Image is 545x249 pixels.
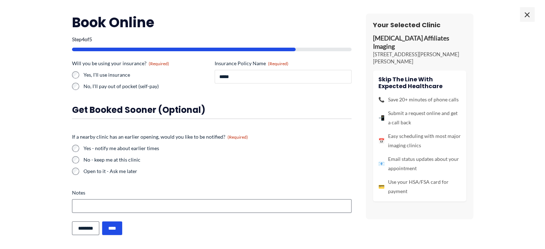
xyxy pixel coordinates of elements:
[378,182,384,191] span: 💳
[83,71,209,78] label: Yes, I'll use insurance
[378,154,461,173] li: Email status updates about your appointment
[378,109,461,127] li: Submit a request online and get a call back
[373,21,466,29] h3: Your Selected Clinic
[72,37,352,42] p: Step of
[72,133,248,140] legend: If a nearby clinic has an earlier opening, would you like to be notified?
[72,104,352,115] h3: Get booked sooner (optional)
[378,131,461,150] li: Easy scheduling with most major imaging clinics
[378,113,384,123] span: 📲
[373,51,466,65] p: [STREET_ADDRESS][PERSON_NAME][PERSON_NAME]
[215,60,352,67] label: Insurance Policy Name
[149,61,169,66] span: (Required)
[83,83,209,90] label: No, I'll pay out of pocket (self-pay)
[89,36,92,42] span: 5
[83,145,352,152] label: Yes - notify me about earlier times
[378,136,384,145] span: 📅
[373,34,466,51] p: [MEDICAL_DATA] Affiliates Imaging
[72,189,352,196] label: Notes
[378,159,384,168] span: 📧
[83,156,352,163] label: No - keep me at this clinic
[378,76,461,90] h4: Skip the line with Expected Healthcare
[378,177,461,196] li: Use your HSA/FSA card for payment
[268,61,288,66] span: (Required)
[82,36,85,42] span: 4
[378,95,461,104] li: Save 20+ minutes of phone calls
[520,7,534,21] span: ×
[83,168,352,175] label: Open to it - Ask me later
[378,95,384,104] span: 📞
[72,60,169,67] legend: Will you be using your insurance?
[72,14,352,31] h2: Book Online
[228,134,248,140] span: (Required)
